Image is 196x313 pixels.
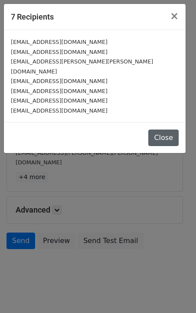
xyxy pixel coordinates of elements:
[170,10,179,22] span: ×
[153,271,196,313] iframe: Chat Widget
[11,49,108,55] small: [EMAIL_ADDRESS][DOMAIN_NAME]
[11,97,108,104] small: [EMAIL_ADDRESS][DOMAIN_NAME]
[11,39,108,45] small: [EMAIL_ADDRESS][DOMAIN_NAME]
[11,58,153,75] small: [EMAIL_ADDRESS][PERSON_NAME][PERSON_NAME][DOMAIN_NAME]
[11,11,54,23] h5: 7 Recipients
[11,107,108,114] small: [EMAIL_ADDRESS][DOMAIN_NAME]
[163,4,186,28] button: Close
[148,130,179,146] button: Close
[11,78,108,84] small: [EMAIL_ADDRESS][DOMAIN_NAME]
[11,88,108,94] small: [EMAIL_ADDRESS][DOMAIN_NAME]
